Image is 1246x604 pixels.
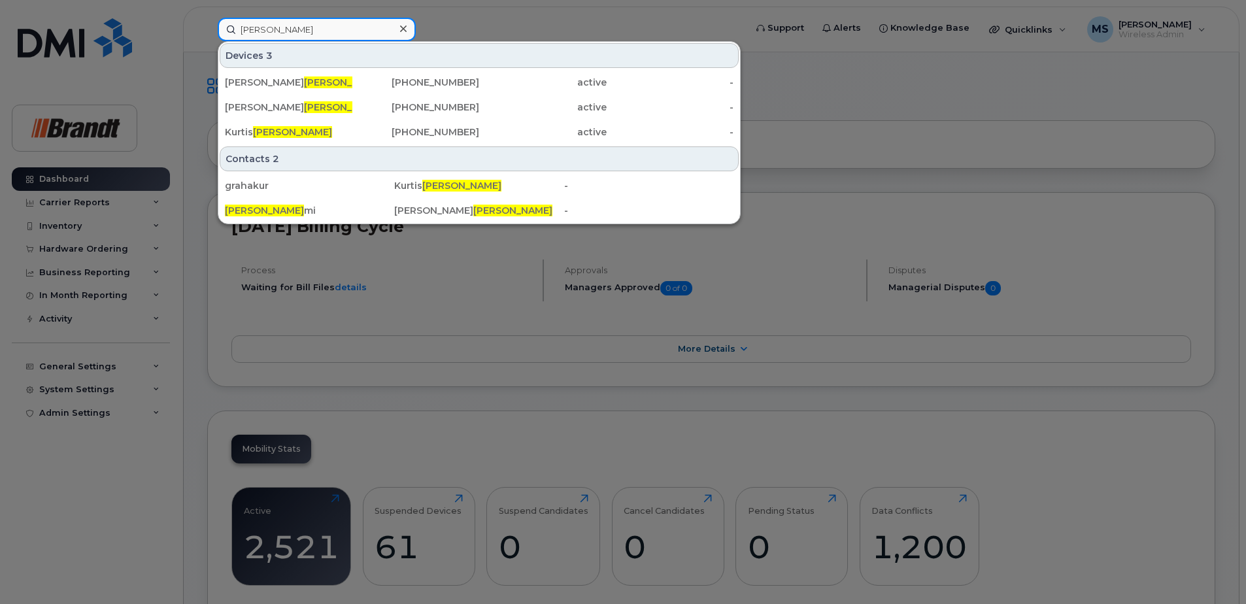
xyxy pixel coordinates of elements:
span: [PERSON_NAME] [304,76,383,88]
div: [PERSON_NAME] Ptd Sim1 [225,76,352,89]
div: [PHONE_NUMBER] [352,101,480,114]
div: active [479,76,607,89]
div: mi [225,204,394,217]
a: [PERSON_NAME][PERSON_NAME]Ptd Sim1[PHONE_NUMBER]active- [220,71,739,94]
span: [PERSON_NAME] [304,101,383,113]
div: - [607,126,734,139]
div: [PHONE_NUMBER] [352,76,480,89]
a: [PERSON_NAME][PERSON_NAME][PHONE_NUMBER]active- [220,95,739,119]
a: [PERSON_NAME]mi[PERSON_NAME][PERSON_NAME]- [220,199,739,222]
div: - [607,76,734,89]
div: - [607,101,734,114]
span: [PERSON_NAME] [253,126,332,138]
div: Devices [220,43,739,68]
div: Kurtis [225,126,352,139]
div: Kurtis [394,179,564,192]
div: - [564,204,733,217]
div: - [564,179,733,192]
a: grahakurKurtis[PERSON_NAME]- [220,174,739,197]
span: 3 [266,49,273,62]
div: Contacts [220,146,739,171]
div: [PERSON_NAME] [225,101,352,114]
span: 2 [273,152,279,165]
div: grahakur [225,179,394,192]
span: [PERSON_NAME] [225,205,304,216]
a: Kurtis[PERSON_NAME][PHONE_NUMBER]active- [220,120,739,144]
div: [PERSON_NAME] [394,204,564,217]
span: [PERSON_NAME] [422,180,501,192]
span: [PERSON_NAME] [473,205,552,216]
div: active [479,126,607,139]
div: active [479,101,607,114]
div: [PHONE_NUMBER] [352,126,480,139]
